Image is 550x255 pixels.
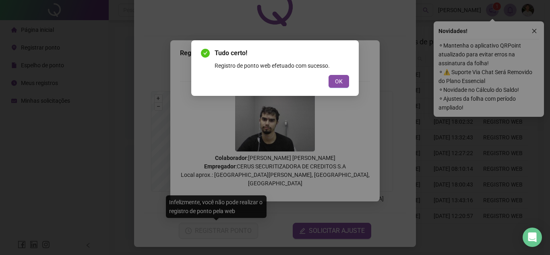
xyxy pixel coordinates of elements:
[215,61,349,70] div: Registro de ponto web efetuado com sucesso.
[215,48,349,58] span: Tudo certo!
[201,49,210,58] span: check-circle
[335,77,343,86] span: OK
[329,75,349,88] button: OK
[523,228,542,247] div: Open Intercom Messenger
